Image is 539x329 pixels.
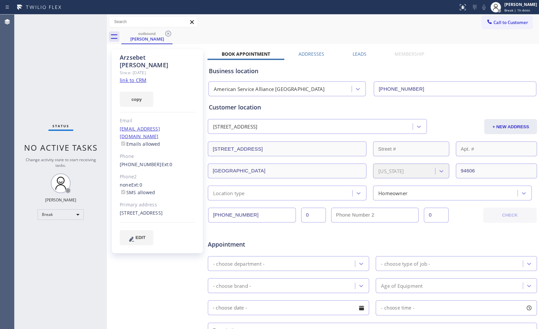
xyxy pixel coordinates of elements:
[378,189,407,197] div: Homeowner
[136,235,145,240] span: EDIT
[479,3,489,12] button: Mute
[213,189,245,197] div: Location type
[208,208,296,223] input: Phone Number
[122,36,172,42] div: [PERSON_NAME]
[121,141,125,146] input: Emails allowed
[483,208,537,223] button: CHECK
[120,69,195,76] div: Since: [DATE]
[208,141,366,156] input: Address
[493,19,528,25] span: Call to Customer
[214,85,325,93] div: American Service Alliance [GEOGRAPHIC_DATA]
[213,260,265,267] div: - choose department -
[24,142,98,153] span: No active tasks
[45,197,76,203] div: [PERSON_NAME]
[353,51,366,57] label: Leads
[456,141,537,156] input: Apt. #
[26,157,96,168] span: Change activity state to start receiving tasks.
[38,209,84,220] div: Break
[484,119,537,134] button: + NEW ADDRESS
[395,51,424,57] label: Membership
[120,209,195,217] div: [STREET_ADDRESS]
[209,103,536,112] div: Customer location
[120,141,160,147] label: Emails allowed
[374,81,536,96] input: Phone Number
[213,123,257,131] div: [STREET_ADDRESS]
[120,201,195,209] div: Primary address
[120,54,195,69] div: Arzsebet [PERSON_NAME]
[373,141,449,156] input: Street #
[381,260,430,267] div: - choose type of job -
[121,190,125,194] input: SMS allowed
[209,67,536,75] div: Business location
[504,8,530,13] span: Break | 1h 4min
[208,240,317,249] span: Appointment
[120,189,155,195] label: SMS allowed
[424,208,449,223] input: Ext. 2
[120,92,153,107] button: copy
[122,31,172,36] div: outbound
[299,51,324,57] label: Addresses
[120,77,146,83] a: link to CRM
[120,153,195,160] div: Phone
[120,181,195,196] div: none
[120,230,153,245] button: EDIT
[381,305,415,311] span: - choose time -
[213,282,251,289] div: - choose brand -
[52,124,69,128] span: Status
[120,126,160,139] a: [EMAIL_ADDRESS][DOMAIN_NAME]
[331,208,419,223] input: Phone Number 2
[120,161,162,167] a: [PHONE_NUMBER]
[208,164,366,178] input: City
[120,117,195,125] div: Email
[208,300,369,315] input: - choose date -
[222,51,270,57] label: Book Appointment
[482,16,532,29] button: Call to Customer
[162,161,173,167] span: Ext: 0
[504,2,537,7] div: [PERSON_NAME]
[131,182,142,188] span: Ext: 0
[301,208,326,223] input: Ext.
[109,16,198,27] input: Search
[381,282,423,289] div: Age of Equipment
[456,164,537,178] input: ZIP
[122,29,172,44] div: Arzsebet Saucedo
[120,173,195,181] div: Phone2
